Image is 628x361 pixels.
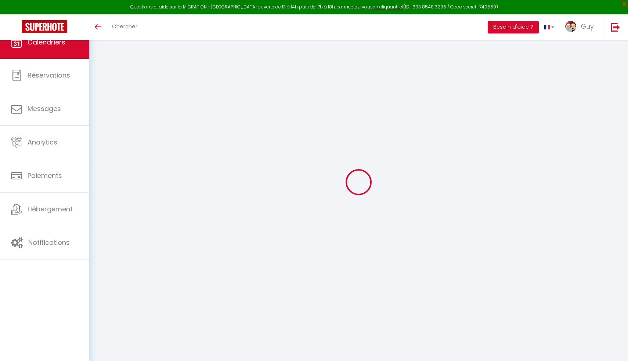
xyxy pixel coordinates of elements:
span: Chercher [112,22,137,30]
span: Réservations [28,71,70,80]
span: Calendriers [28,37,65,47]
span: Messages [28,104,61,113]
a: ... Guy [560,14,603,40]
img: logout [611,22,620,32]
img: ... [565,21,576,32]
a: Chercher [107,14,143,40]
span: Notifications [28,238,70,247]
button: Besoin d'aide ? [488,21,539,33]
span: Guy [581,22,594,31]
span: Analytics [28,137,57,147]
a: en cliquant ici [373,4,403,10]
span: Paiements [28,171,62,180]
img: Super Booking [22,20,67,33]
span: Hébergement [28,204,73,214]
